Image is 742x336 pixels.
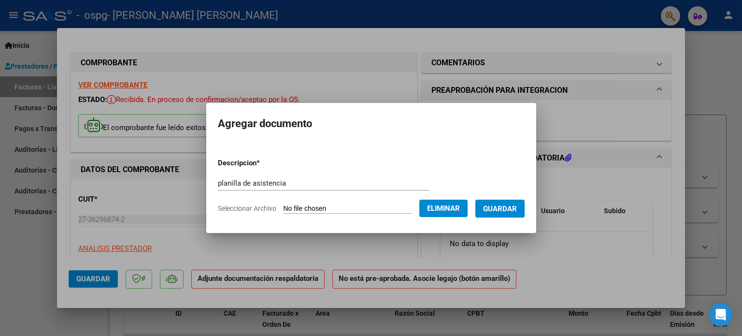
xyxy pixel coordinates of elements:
[218,158,310,169] p: Descripcion
[419,200,468,217] button: Eliminar
[709,303,732,326] div: Open Intercom Messenger
[218,115,525,133] h2: Agregar documento
[218,205,276,212] span: Seleccionar Archivo
[427,204,460,213] span: Eliminar
[483,205,517,213] span: Guardar
[475,200,525,218] button: Guardar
